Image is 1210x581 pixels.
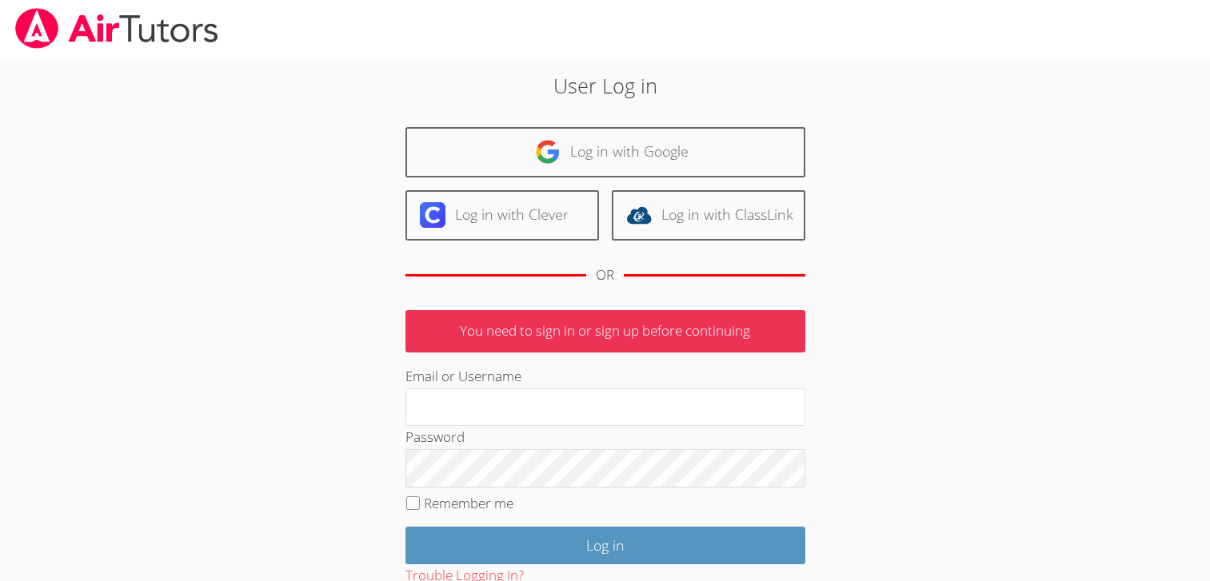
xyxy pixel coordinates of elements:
[626,202,652,228] img: classlink-logo-d6bb404cc1216ec64c9a2012d9dc4662098be43eaf13dc465df04b49fa7ab582.svg
[405,428,465,446] label: Password
[14,8,220,49] img: airtutors_banner-c4298cdbf04f3fff15de1276eac7730deb9818008684d7c2e4769d2f7ddbe033.png
[405,190,599,241] a: Log in with Clever
[424,494,513,512] label: Remember me
[420,202,445,228] img: clever-logo-6eab21bc6e7a338710f1a6ff85c0baf02591cd810cc4098c63d3a4b26e2feb20.svg
[405,527,805,564] input: Log in
[405,127,805,177] a: Log in with Google
[405,367,521,385] label: Email or Username
[278,70,932,101] h2: User Log in
[535,139,561,165] img: google-logo-50288ca7cdecda66e5e0955fdab243c47b7ad437acaf1139b6f446037453330a.svg
[405,310,805,352] p: You need to sign in or sign up before continuing
[612,190,805,241] a: Log in with ClassLink
[596,264,614,287] div: OR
